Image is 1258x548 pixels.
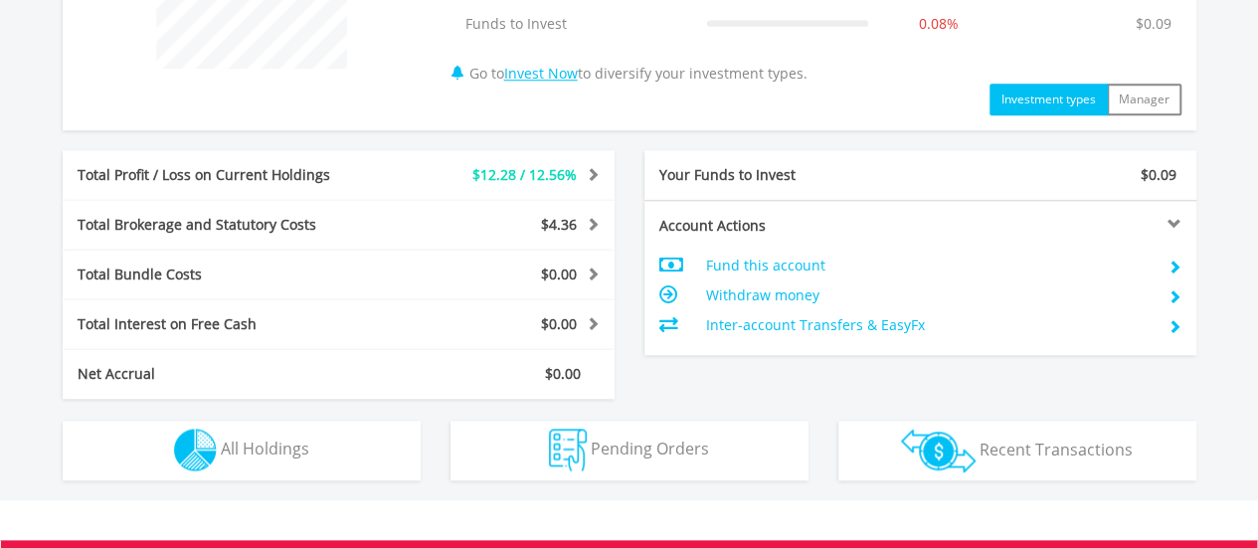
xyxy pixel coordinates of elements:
div: Total Brokerage and Statutory Costs [63,215,385,235]
td: 0.08% [878,4,999,44]
button: All Holdings [63,421,421,480]
div: Total Bundle Costs [63,265,385,284]
div: Net Accrual [63,364,385,384]
span: Pending Orders [591,438,709,459]
td: Funds to Invest [455,4,697,44]
span: $0.09 [1141,165,1176,184]
img: holdings-wht.png [174,429,217,471]
button: Recent Transactions [838,421,1196,480]
div: Total Profit / Loss on Current Holdings [63,165,385,185]
span: All Holdings [221,438,309,459]
a: Invest Now [504,64,578,83]
td: Inter-account Transfers & EasyFx [705,310,1152,340]
td: $0.09 [1126,4,1181,44]
div: Account Actions [644,216,921,236]
td: Withdraw money [705,280,1152,310]
td: Fund this account [705,251,1152,280]
span: $0.00 [545,364,581,383]
img: pending_instructions-wht.png [549,429,587,471]
button: Pending Orders [450,421,809,480]
span: $0.00 [541,265,577,283]
img: transactions-zar-wht.png [901,429,976,472]
span: $12.28 / 12.56% [472,165,577,184]
span: $4.36 [541,215,577,234]
span: Recent Transactions [980,438,1133,459]
span: $0.00 [541,314,577,333]
button: Investment types [989,84,1108,115]
button: Manager [1107,84,1181,115]
div: Total Interest on Free Cash [63,314,385,334]
div: Your Funds to Invest [644,165,921,185]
